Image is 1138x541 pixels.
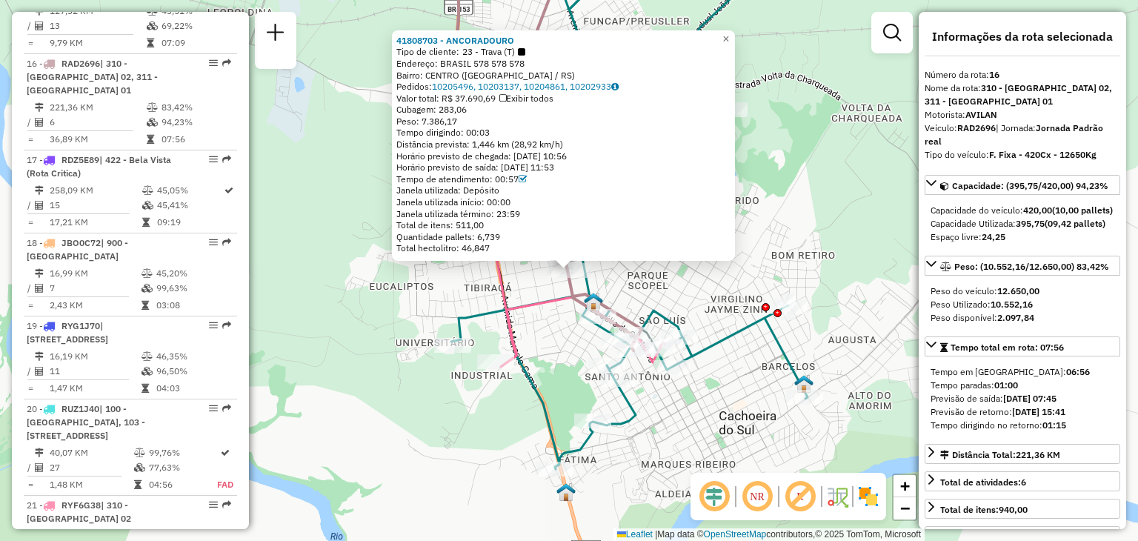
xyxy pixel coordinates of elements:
[931,230,1114,244] div: Espaço livre:
[396,173,731,185] div: Tempo de atendimento: 00:57
[925,68,1120,82] div: Número da rota:
[931,298,1114,311] div: Peso Utilizado:
[49,115,146,130] td: 6
[925,175,1120,195] a: Capacidade: (395,75/420,00) 94,23%
[925,30,1120,44] h4: Informações da rota selecionada
[27,403,145,441] span: | 100 - [GEOGRAPHIC_DATA], 103 - [STREET_ADDRESS]
[989,69,999,80] strong: 16
[147,7,158,16] i: % de utilização do peso
[782,479,818,514] span: Exibir rótulo
[925,122,1120,148] div: Veículo:
[142,201,153,210] i: % de utilização da cubagem
[925,359,1120,438] div: Tempo total em rota: 07:56
[1052,205,1113,216] strong: (10,00 pallets)
[989,149,1097,160] strong: F. Fixa - 420Cx - 12650Kg
[61,58,100,69] span: RAD2696
[925,82,1120,108] div: Nome da rota:
[991,299,1033,310] strong: 10.552,16
[952,180,1108,191] span: Capacidade: (395,75/420,00) 94,23%
[997,312,1034,323] strong: 2.097,84
[142,367,153,376] i: % de utilização da cubagem
[27,19,34,33] td: /
[954,261,1109,272] span: Peso: (10.552,16/12.650,00) 83,42%
[940,477,1026,488] span: Total de atividades:
[1066,366,1090,377] strong: 06:56
[396,81,731,93] div: Pedidos:
[61,403,99,414] span: RUZ1J40
[209,500,218,509] em: Opções
[931,217,1114,230] div: Capacidade Utilizada:
[462,46,525,58] span: 23 - Trava (T)
[147,103,158,112] i: % de utilização do peso
[156,281,230,296] td: 99,63%
[900,477,910,495] span: +
[396,185,731,196] div: Janela utilizada: Depósito
[27,460,34,475] td: /
[925,444,1120,464] a: Distância Total:221,36 KM
[224,186,233,195] i: Rota otimizada
[27,477,34,492] td: =
[49,183,142,198] td: 258,09 KM
[161,100,231,115] td: 83,42%
[1045,218,1105,229] strong: (09,42 pallets)
[209,404,218,413] em: Opções
[925,336,1120,356] a: Tempo total em rota: 07:56
[156,198,223,213] td: 45,41%
[147,39,154,47] i: Tempo total em rota
[35,103,44,112] i: Distância Total
[877,18,907,47] a: Exibir filtros
[49,281,141,296] td: 7
[717,30,735,48] a: Close popup
[27,215,34,230] td: =
[35,7,44,16] i: Distância Total
[931,285,1039,296] span: Peso do veículo:
[49,36,146,50] td: 9,79 KM
[27,58,158,96] span: 16 -
[1021,477,1026,488] strong: 6
[49,298,141,313] td: 2,43 KM
[61,154,99,165] span: RDZ5E89
[147,135,154,144] i: Tempo total em rota
[134,463,145,472] i: % de utilização da cubagem
[611,82,619,91] i: Observações
[261,18,290,51] a: Nova sessão e pesquisa
[396,139,731,150] div: Distância prevista: 1,446 km (28,92 km/h)
[925,82,1112,107] strong: 310 - [GEOGRAPHIC_DATA] 02, 311 - [GEOGRAPHIC_DATA] 01
[35,284,44,293] i: Total de Atividades
[931,379,1114,392] div: Tempo paradas:
[35,463,44,472] i: Total de Atividades
[1023,205,1052,216] strong: 420,00
[161,115,231,130] td: 94,23%
[156,298,230,313] td: 03:08
[134,480,142,489] i: Tempo total em rota
[396,116,457,127] span: Peso: 7.386,17
[931,204,1114,217] div: Capacidade do veículo:
[655,529,657,540] span: |
[209,155,218,164] em: Opções
[27,154,171,179] span: | 422 - Bela Vista (Rota Critica)
[156,381,230,396] td: 04:03
[396,104,467,115] span: Cubagem: 283,06
[35,118,44,127] i: Total de Atividades
[27,381,34,396] td: =
[216,477,234,492] td: FAD
[894,497,916,520] a: Zoom out
[396,58,731,70] div: Endereço: BRASIL 578 578 578
[794,374,813,394] img: FAD Santa Cruz do Sul- Cachoeira
[134,448,145,457] i: % de utilização do peso
[925,148,1120,162] div: Tipo do veículo:
[957,122,996,133] strong: RAD2696
[35,352,44,361] i: Distância Total
[925,198,1120,250] div: Capacidade: (395,75/420,00) 94,23%
[696,479,732,514] span: Ocultar deslocamento
[156,364,230,379] td: 96,50%
[142,352,153,361] i: % de utilização do peso
[222,321,231,330] em: Rota exportada
[222,238,231,247] em: Rota exportada
[704,529,767,540] a: OpenStreetMap
[925,471,1120,491] a: Total de atividades:6
[148,477,217,492] td: 04:56
[951,342,1064,353] span: Tempo total em rota: 07:56
[147,21,158,30] i: % de utilização da cubagem
[142,284,153,293] i: % de utilização da cubagem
